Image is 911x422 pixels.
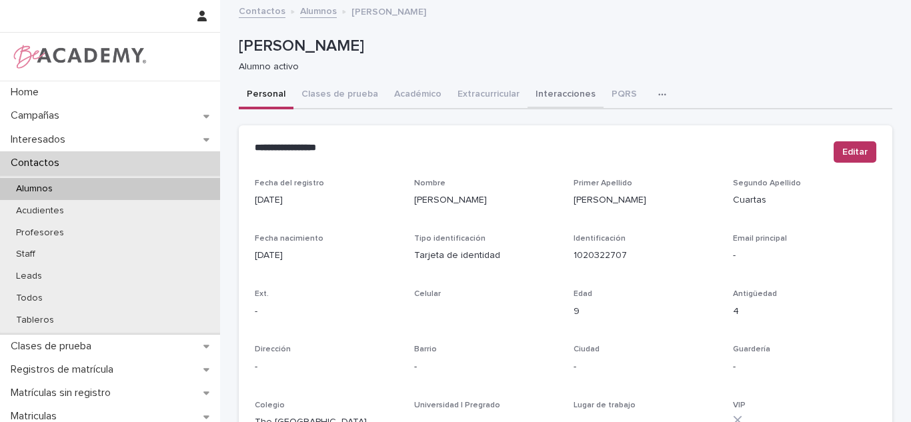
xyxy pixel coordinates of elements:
p: Alumnos [5,183,63,195]
a: Contactos [239,3,285,18]
span: Tipo identificación [414,235,486,243]
p: - [733,360,876,374]
p: Registros de matrícula [5,363,124,376]
p: [DATE] [255,249,398,263]
p: - [733,249,876,263]
p: Leads [5,271,53,282]
p: - [255,305,398,319]
button: Interacciones [528,81,604,109]
span: Antigüedad [733,290,777,298]
p: [PERSON_NAME] [574,193,717,207]
p: Profesores [5,227,75,239]
button: Extracurricular [449,81,528,109]
a: Alumnos [300,3,337,18]
p: 4 [733,305,876,319]
p: Todos [5,293,53,304]
span: Ciudad [574,345,600,353]
button: Clases de prueba [293,81,386,109]
span: Nombre [414,179,445,187]
button: Editar [834,141,876,163]
p: [PERSON_NAME] [351,3,426,18]
span: Primer Apellido [574,179,632,187]
button: Académico [386,81,449,109]
p: Contactos [5,157,70,169]
p: Alumno activo [239,61,882,73]
span: Email principal [733,235,787,243]
p: [DATE] [255,193,398,207]
span: Lugar de trabajo [574,401,636,409]
p: Tableros [5,315,65,326]
span: Universidad | Pregrado [414,401,500,409]
p: - [414,360,558,374]
p: Acudientes [5,205,75,217]
p: Staff [5,249,46,260]
span: Editar [842,145,868,159]
img: WPrjXfSUmiLcdUfaYY4Q [11,43,147,70]
span: Dirección [255,345,291,353]
p: Cuartas [733,193,876,207]
span: Ext. [255,290,269,298]
p: [PERSON_NAME] [414,193,558,207]
p: Home [5,86,49,99]
span: Guardería [733,345,770,353]
p: Matrículas sin registro [5,387,121,399]
span: Fecha nacimiento [255,235,323,243]
span: Celular [414,290,441,298]
p: Campañas [5,109,70,122]
span: Fecha del registro [255,179,324,187]
p: - [255,360,398,374]
span: Edad [574,290,592,298]
p: Clases de prueba [5,340,102,353]
p: Tarjeta de identidad [414,249,558,263]
button: Personal [239,81,293,109]
span: Colegio [255,401,285,409]
p: - [574,360,717,374]
span: Segundo Apellido [733,179,801,187]
p: 9 [574,305,717,319]
p: [PERSON_NAME] [239,37,887,56]
p: Interesados [5,133,76,146]
span: Barrio [414,345,437,353]
p: 1020322707 [574,249,717,263]
span: Identificación [574,235,626,243]
span: VIP [733,401,746,409]
button: PQRS [604,81,645,109]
